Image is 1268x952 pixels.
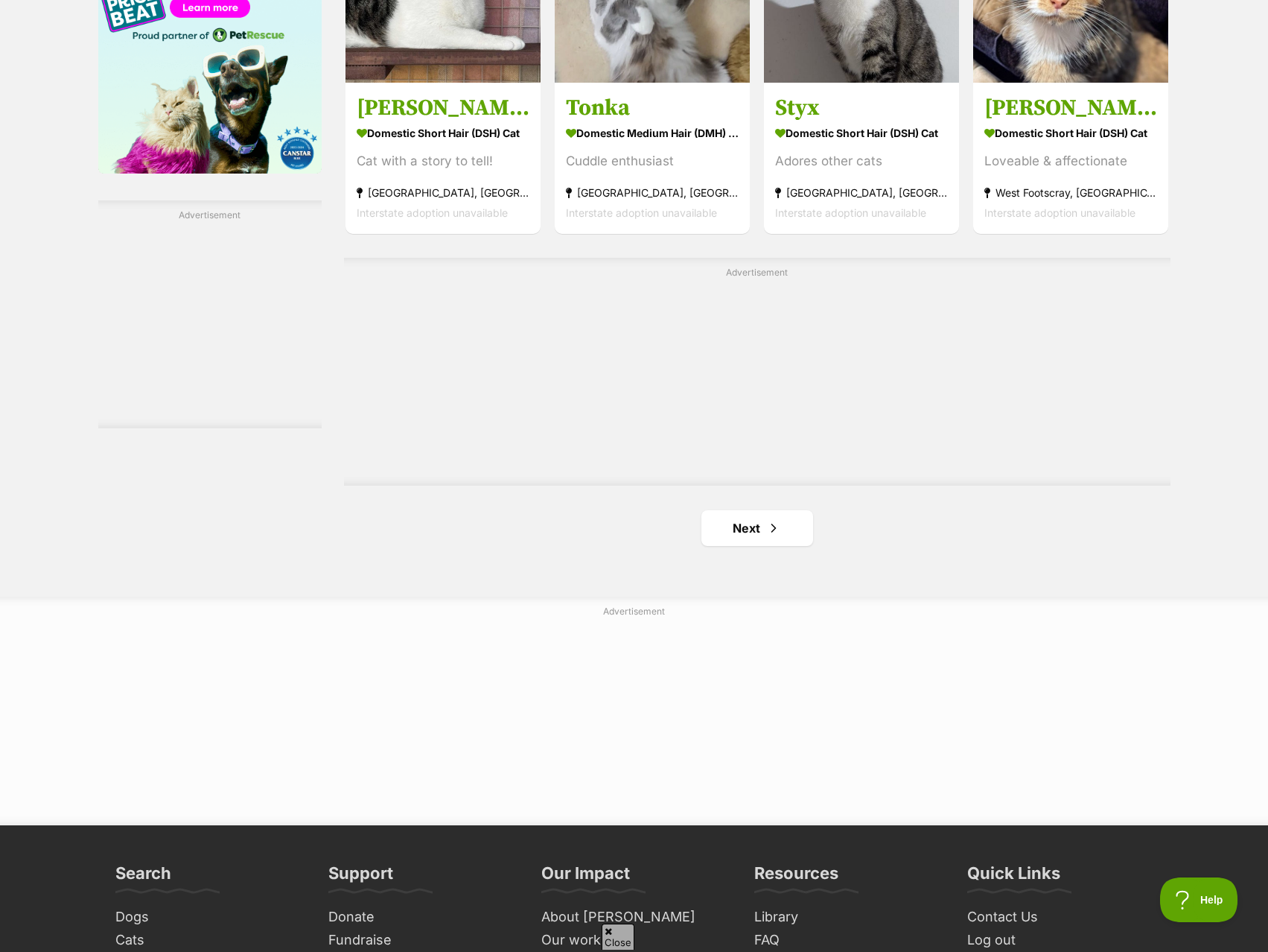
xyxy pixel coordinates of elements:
strong: West Footscray, [GEOGRAPHIC_DATA] [984,183,1157,203]
span: Interstate adoption unavailable [775,206,926,219]
a: [PERSON_NAME] Domestic Short Hair (DSH) Cat Loveable & affectionate West Footscray, [GEOGRAPHIC_D... [973,83,1168,234]
h3: [PERSON_NAME] ** 2nd Chance Cat Rescue ** [357,94,529,122]
a: Fundraise [322,929,520,952]
strong: Domestic Short Hair (DSH) Cat [357,122,529,144]
a: [PERSON_NAME] ** 2nd Chance Cat Rescue ** Domestic Short Hair (DSH) Cat Cat with a story to tell!... [345,83,541,234]
iframe: Help Scout Beacon - Open [1160,878,1238,922]
a: Cats [109,929,308,952]
a: Our work [535,929,733,952]
h3: Styx [775,94,948,122]
div: Cat with a story to tell! [357,151,529,171]
div: Advertisement [98,200,322,429]
span: Interstate adoption unavailable [357,206,508,219]
div: Loveable & affectionate [984,151,1157,171]
h3: Our Impact [541,863,630,892]
a: About [PERSON_NAME] [535,906,733,929]
span: Close [602,924,634,950]
strong: [GEOGRAPHIC_DATA], [GEOGRAPHIC_DATA] [566,183,739,203]
strong: [GEOGRAPHIC_DATA], [GEOGRAPHIC_DATA] [775,183,948,203]
strong: Domestic Short Hair (DSH) Cat [775,122,948,144]
a: FAQ [748,929,946,952]
div: Cuddle enthusiast [566,151,739,171]
h3: Resources [754,863,838,892]
span: Interstate adoption unavailable [984,206,1135,219]
div: Adores other cats [775,151,948,171]
a: Contact Us [961,906,1159,929]
a: Donate [322,906,520,929]
iframe: Advertisement [98,227,322,413]
a: Next page [701,510,813,546]
strong: Domestic Short Hair (DSH) Cat [984,122,1157,144]
a: Log out [961,929,1159,952]
a: Dogs [109,906,308,929]
iframe: Advertisement [273,624,995,810]
span: Interstate adoption unavailable [566,206,717,219]
h3: Tonka [566,94,739,122]
h3: Support [328,863,393,892]
strong: Domestic Medium Hair (DMH) Cat [566,122,739,144]
nav: Pagination [344,510,1170,546]
div: Advertisement [344,258,1170,486]
a: Styx Domestic Short Hair (DSH) Cat Adores other cats [GEOGRAPHIC_DATA], [GEOGRAPHIC_DATA] Interst... [764,83,959,234]
a: Tonka Domestic Medium Hair (DMH) Cat Cuddle enthusiast [GEOGRAPHIC_DATA], [GEOGRAPHIC_DATA] Inter... [555,83,750,234]
h3: Search [115,863,171,892]
h3: Quick Links [967,863,1060,892]
strong: [GEOGRAPHIC_DATA], [GEOGRAPHIC_DATA] [357,183,529,203]
a: Library [748,906,946,929]
iframe: Advertisement [396,285,1118,471]
h3: [PERSON_NAME] [984,94,1157,122]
